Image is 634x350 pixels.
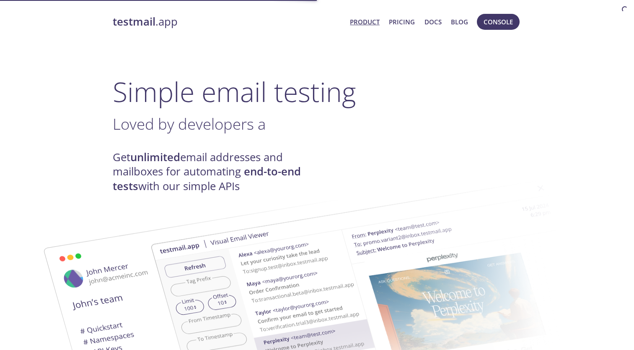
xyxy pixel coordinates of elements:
[389,16,415,27] a: Pricing
[113,164,301,193] strong: end-to-end tests
[424,16,442,27] a: Docs
[113,14,155,29] strong: testmail
[113,76,522,108] h1: Simple email testing
[113,15,344,29] a: testmail.app
[350,16,380,27] a: Product
[484,16,513,27] span: Console
[113,150,317,193] h4: Get email addresses and mailboxes for automating with our simple APIs
[451,16,468,27] a: Blog
[477,14,520,30] button: Console
[130,150,180,165] strong: unlimited
[113,113,266,134] span: Loved by developers a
